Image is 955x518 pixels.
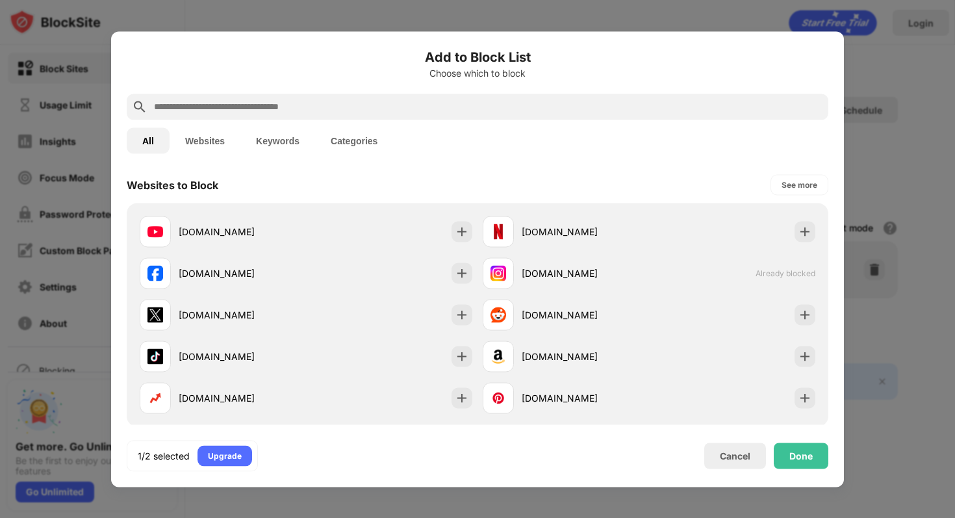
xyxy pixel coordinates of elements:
[782,178,817,191] div: See more
[756,268,815,278] span: Already blocked
[147,265,163,281] img: favicons
[127,178,218,191] div: Websites to Block
[490,348,506,364] img: favicons
[490,265,506,281] img: favicons
[490,307,506,322] img: favicons
[522,350,649,363] div: [DOMAIN_NAME]
[147,307,163,322] img: favicons
[147,348,163,364] img: favicons
[240,127,315,153] button: Keywords
[522,225,649,239] div: [DOMAIN_NAME]
[789,450,813,461] div: Done
[127,127,170,153] button: All
[138,449,190,462] div: 1/2 selected
[179,266,306,280] div: [DOMAIN_NAME]
[179,225,306,239] div: [DOMAIN_NAME]
[127,68,828,78] div: Choose which to block
[522,391,649,405] div: [DOMAIN_NAME]
[315,127,393,153] button: Categories
[490,390,506,406] img: favicons
[132,99,147,114] img: search.svg
[720,450,750,461] div: Cancel
[179,308,306,322] div: [DOMAIN_NAME]
[490,224,506,239] img: favicons
[179,391,306,405] div: [DOMAIN_NAME]
[522,266,649,280] div: [DOMAIN_NAME]
[208,449,242,462] div: Upgrade
[147,224,163,239] img: favicons
[127,47,828,66] h6: Add to Block List
[179,350,306,363] div: [DOMAIN_NAME]
[522,308,649,322] div: [DOMAIN_NAME]
[170,127,240,153] button: Websites
[147,390,163,406] img: favicons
